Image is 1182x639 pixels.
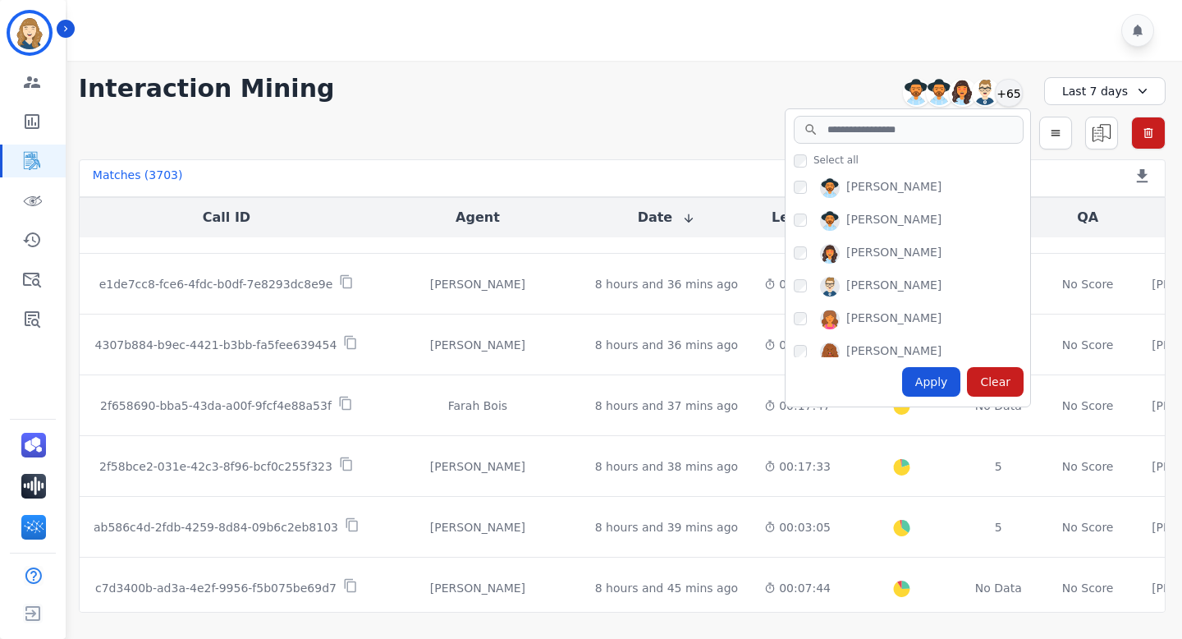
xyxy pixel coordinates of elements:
[846,211,941,231] div: [PERSON_NAME]
[387,276,569,292] div: [PERSON_NAME]
[967,367,1024,397] div: Clear
[846,277,941,297] div: [PERSON_NAME]
[1044,77,1166,105] div: Last 7 days
[595,276,738,292] div: 8 hours and 36 mins ago
[595,337,738,353] div: 8 hours and 36 mins ago
[203,208,250,228] button: Call ID
[764,398,831,414] div: 00:17:47
[846,178,941,198] div: [PERSON_NAME]
[95,337,337,353] p: 4307b884-b9ec-4421-b3bb-fa5fee639454
[772,208,823,228] button: Length
[387,580,569,596] div: [PERSON_NAME]
[387,398,569,414] div: Farah Bois
[387,337,569,353] div: [PERSON_NAME]
[764,580,831,596] div: 00:07:44
[1062,458,1114,475] div: No Score
[1062,398,1114,414] div: No Score
[595,580,738,596] div: 8 hours and 45 mins ago
[10,13,49,53] img: Bordered avatar
[764,519,831,536] div: 00:03:05
[595,398,738,414] div: 8 hours and 37 mins ago
[764,337,831,353] div: 00:01:32
[974,580,1024,596] div: No Data
[387,458,569,475] div: [PERSON_NAME]
[100,398,332,414] p: 2f658690-bba5-43da-a00f-9fcf4e88a53f
[813,154,859,167] span: Select all
[1062,580,1114,596] div: No Score
[595,458,738,475] div: 8 hours and 38 mins ago
[1062,276,1114,292] div: No Score
[846,310,941,329] div: [PERSON_NAME]
[902,367,961,397] div: Apply
[94,519,338,536] p: ab586c4d-2fdb-4259-8d84-09b6c2eb8103
[1062,519,1114,536] div: No Score
[846,342,941,362] div: [PERSON_NAME]
[1062,337,1114,353] div: No Score
[974,519,1024,536] div: 5
[95,580,337,596] p: c7d3400b-ad3a-4e2f-9956-f5b075be69d7
[1077,208,1098,228] button: QA
[846,244,941,264] div: [PERSON_NAME]
[764,276,831,292] div: 00:01:27
[93,167,183,190] div: Matches ( 3703 )
[99,458,332,475] p: 2f58bce2-031e-42c3-8f96-bcf0c255f323
[387,519,569,536] div: [PERSON_NAME]
[595,519,738,536] div: 8 hours and 39 mins ago
[995,79,1023,107] div: +65
[974,458,1024,475] div: 5
[79,74,335,103] h1: Interaction Mining
[99,276,333,292] p: e1de7cc8-fce6-4fdc-b0df-7e8293dc8e9e
[764,458,831,475] div: 00:17:33
[638,208,696,228] button: Date
[456,208,500,228] button: Agent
